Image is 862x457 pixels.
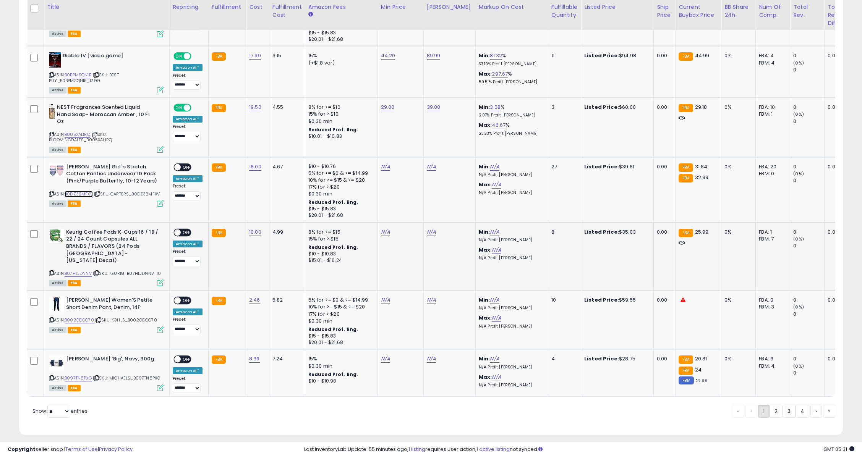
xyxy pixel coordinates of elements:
span: | SKU: BEST BUY_B0BPMSQN1R_17.99 [49,72,119,83]
div: Preset: [173,184,203,201]
b: Reduced Prof. Rng. [308,371,358,378]
div: FBM: 7 [759,236,784,242]
div: FBM: 4 [759,363,784,370]
div: $35.03 [584,229,648,236]
img: 51z87DrFapL._SL40_.jpg [49,229,64,243]
div: Current Buybox Price [679,3,718,19]
img: 41OnG8OTzKL._SL40_.jpg [49,355,64,371]
img: 31v5StBOyvL._SL40_.jpg [49,297,64,312]
span: | SKU: CARTERS_B0DZ32MFXV [94,191,160,197]
small: (0%) [793,363,804,369]
div: 0.00 [828,355,846,362]
div: Amazon AI * [173,308,203,315]
img: 41UoXcMJ8TL._SL40_.jpg [49,163,64,177]
div: FBA: 20 [759,163,784,170]
p: N/A Profit [PERSON_NAME] [479,383,542,388]
span: FBA [68,385,81,391]
div: 27 [551,163,575,170]
div: 0 [793,229,824,236]
div: $15 - $15.83 [308,30,372,36]
div: $20.01 - $21.68 [308,339,372,346]
b: Listed Price: [584,103,619,111]
span: OFF [190,53,203,60]
b: Max: [479,246,492,254]
a: N/A [490,163,499,171]
a: 1 active listing [476,446,510,453]
span: ON [174,53,184,60]
b: Listed Price: [584,52,619,59]
b: Min: [479,52,490,59]
p: 2.07% Profit [PERSON_NAME] [479,113,542,118]
b: Diablo IV [video game] [63,52,156,61]
div: $0.30 min [308,318,372,325]
img: 41Vlu69kIVL._SL40_.jpg [49,104,55,119]
p: N/A Profit [PERSON_NAME] [479,324,542,329]
a: 1 listing [408,446,425,453]
div: $15 - $15.83 [308,206,372,212]
b: Max: [479,121,492,129]
div: Min Price [381,3,420,11]
a: 17.99 [249,52,261,60]
div: 17% for > $20 [308,184,372,191]
b: Min: [479,228,490,236]
span: OFF [181,229,193,236]
div: $20.01 - $21.68 [308,36,372,43]
div: seller snap | | [8,446,133,453]
div: 0 [793,297,824,304]
div: 15% for > $15 [308,236,372,242]
div: $15 - $15.83 [308,333,372,339]
a: N/A [427,228,436,236]
a: 10.00 [249,228,261,236]
div: 7.24 [272,355,299,362]
div: $10 - $10.83 [308,251,372,257]
div: 0% [724,52,750,59]
p: N/A Profit [PERSON_NAME] [479,305,542,311]
a: N/A [381,355,390,363]
div: 4.55 [272,104,299,111]
span: FBA [68,147,81,153]
div: ASIN: [49,104,164,152]
a: 81.32 [490,52,502,60]
div: 0.00 [828,104,846,111]
span: All listings currently available for purchase on Amazon [49,147,66,153]
div: Fulfillable Quantity [551,3,578,19]
div: ASIN: [49,297,164,332]
div: Amazon AI * [173,116,203,123]
a: B002ODCC70 [65,317,94,323]
span: Show: entries [32,407,87,415]
small: FBA [679,174,693,182]
b: Min: [479,355,490,362]
span: OFF [181,297,193,304]
div: 17% for > $20 [308,311,372,318]
div: 0 [793,242,824,249]
span: FBA [68,327,81,333]
div: Amazon AI * [173,241,203,247]
p: N/A Profit [PERSON_NAME] [479,190,542,195]
div: $20.01 - $21.68 [308,212,372,219]
div: 3.15 [272,52,299,59]
span: 20.81 [695,355,707,362]
div: Preset: [173,317,203,334]
div: $60.00 [584,104,648,111]
span: All listings currently available for purchase on Amazon [49,87,66,94]
b: [PERSON_NAME] Girl`s Stretch Cotton Panties Underwear 10 Pack (Pink/Purple Butterfly, 10-12 Years) [66,163,159,187]
div: Ship Price [657,3,672,19]
div: 0.00 [657,163,669,170]
div: $28.75 [584,355,648,362]
div: 0.00 [828,52,846,59]
span: All listings currently available for purchase on Amazon [49,200,66,207]
a: N/A [381,296,390,304]
span: 2025-10-8 05:31 GMT [823,446,854,453]
p: 23.33% Profit [PERSON_NAME] [479,131,542,136]
div: Preset: [173,249,203,266]
div: 0 [793,163,824,170]
b: Min: [479,163,490,170]
div: [PERSON_NAME] [427,3,472,11]
div: 0.00 [657,297,669,304]
div: 0 [793,355,824,362]
small: FBA [212,229,226,237]
div: Amazon AI * [173,64,203,71]
a: N/A [427,296,436,304]
small: FBA [212,297,226,305]
small: FBA [679,104,693,112]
